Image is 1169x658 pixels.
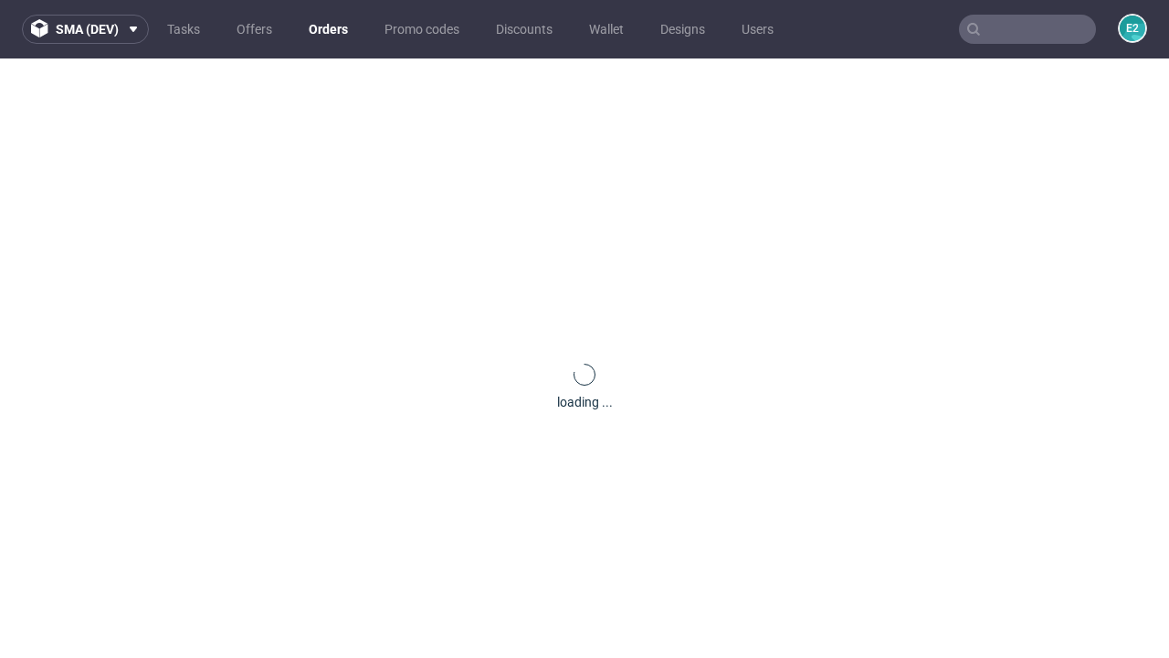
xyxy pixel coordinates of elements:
button: sma (dev) [22,15,149,44]
figcaption: e2 [1120,16,1145,41]
a: Tasks [156,15,211,44]
a: Designs [649,15,716,44]
div: loading ... [557,393,613,411]
a: Offers [226,15,283,44]
a: Discounts [485,15,563,44]
span: sma (dev) [56,23,119,36]
a: Promo codes [374,15,470,44]
a: Users [731,15,785,44]
a: Wallet [578,15,635,44]
a: Orders [298,15,359,44]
